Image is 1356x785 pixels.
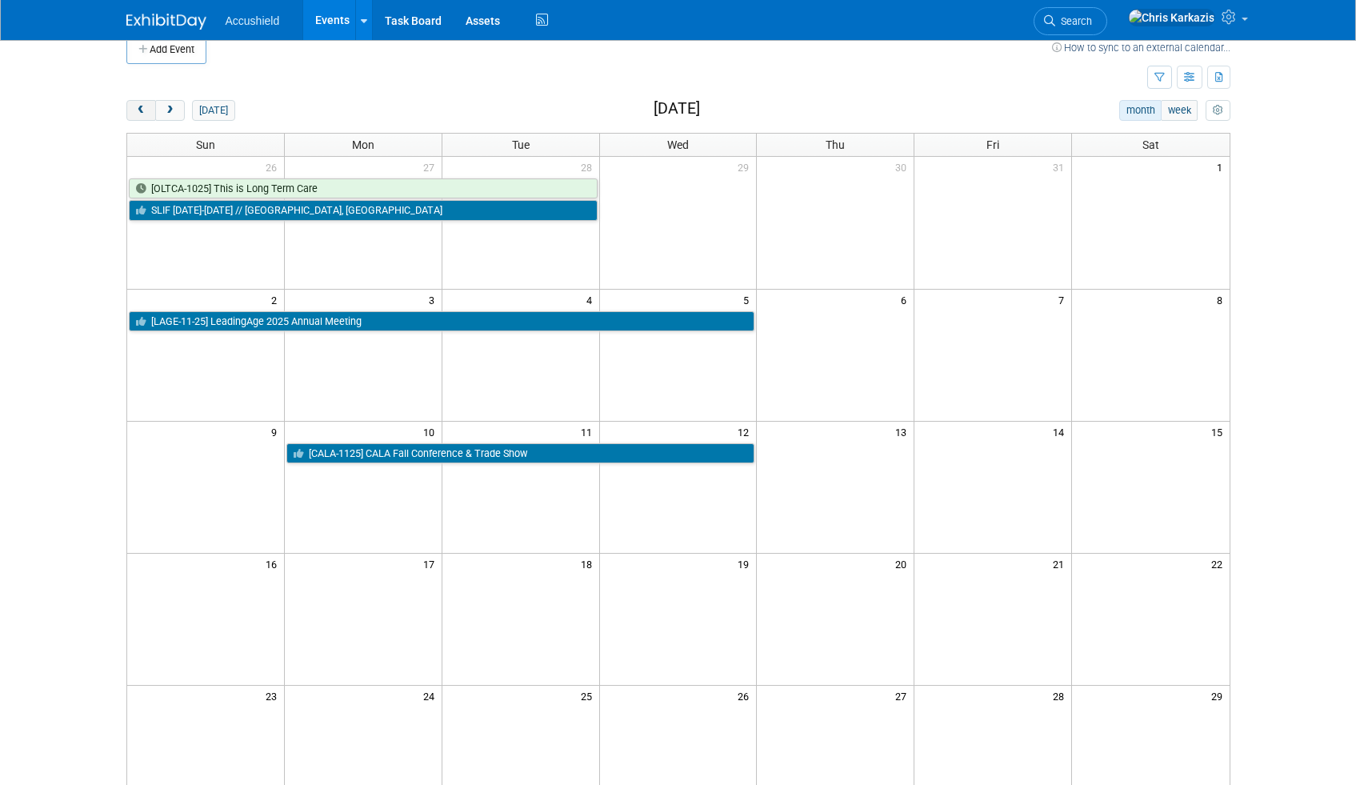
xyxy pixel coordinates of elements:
[899,290,914,310] span: 6
[1142,138,1159,151] span: Sat
[1215,157,1230,177] span: 1
[264,157,284,177] span: 26
[1215,290,1230,310] span: 8
[352,138,374,151] span: Mon
[129,311,755,332] a: [LAGE-11-25] LeadingAge 2025 Annual Meeting
[736,157,756,177] span: 29
[894,157,914,177] span: 30
[1051,554,1071,574] span: 21
[126,100,156,121] button: prev
[1057,290,1071,310] span: 7
[422,422,442,442] span: 10
[1119,100,1162,121] button: month
[1210,554,1230,574] span: 22
[196,138,215,151] span: Sun
[894,554,914,574] span: 20
[270,290,284,310] span: 2
[579,157,599,177] span: 28
[1210,422,1230,442] span: 15
[1051,686,1071,706] span: 28
[1051,157,1071,177] span: 31
[1213,106,1223,116] i: Personalize Calendar
[736,554,756,574] span: 19
[264,554,284,574] span: 16
[422,686,442,706] span: 24
[264,686,284,706] span: 23
[422,554,442,574] span: 17
[126,14,206,30] img: ExhibitDay
[667,138,689,151] span: Wed
[826,138,845,151] span: Thu
[286,443,755,464] a: [CALA-1125] CALA Fall Conference & Trade Show
[736,686,756,706] span: 26
[427,290,442,310] span: 3
[742,290,756,310] span: 5
[126,35,206,64] button: Add Event
[1052,42,1230,54] a: How to sync to an external calendar...
[512,138,530,151] span: Tue
[1210,686,1230,706] span: 29
[1161,100,1198,121] button: week
[422,157,442,177] span: 27
[129,178,598,199] a: [OLTCA-1025] This is Long Term Care
[986,138,999,151] span: Fri
[579,422,599,442] span: 11
[579,686,599,706] span: 25
[192,100,234,121] button: [DATE]
[1206,100,1230,121] button: myCustomButton
[1128,9,1215,26] img: Chris Karkazis
[226,14,280,27] span: Accushield
[1034,7,1107,35] a: Search
[585,290,599,310] span: 4
[894,422,914,442] span: 13
[579,554,599,574] span: 18
[155,100,185,121] button: next
[894,686,914,706] span: 27
[129,200,598,221] a: SLIF [DATE]-[DATE] // [GEOGRAPHIC_DATA], [GEOGRAPHIC_DATA]
[654,100,700,118] h2: [DATE]
[1051,422,1071,442] span: 14
[270,422,284,442] span: 9
[1055,15,1092,27] span: Search
[736,422,756,442] span: 12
